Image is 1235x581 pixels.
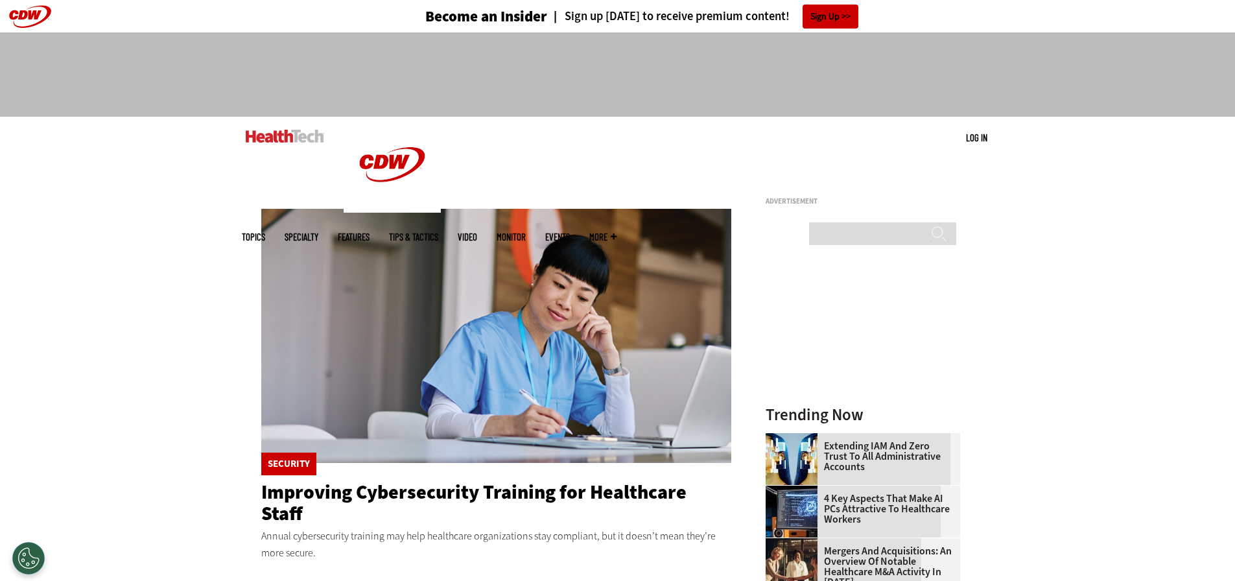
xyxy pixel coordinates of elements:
[285,232,318,242] span: Specialty
[766,486,824,496] a: Desktop monitor with brain AI concept
[12,542,45,575] button: Open Preferences
[425,9,547,24] h3: Become an Insider
[344,202,441,216] a: CDW
[766,441,952,472] a: Extending IAM and Zero Trust to All Administrative Accounts
[12,542,45,575] div: Cookies Settings
[766,538,824,549] a: business leaders shake hands in conference room
[966,131,987,145] div: User menu
[268,459,310,469] a: Security
[966,132,987,143] a: Log in
[246,130,324,143] img: Home
[261,528,732,561] p: Annual cybersecurity training may help healthcare organizations stay compliant, but it doesn’t me...
[766,407,960,423] h3: Trending Now
[382,45,854,104] iframe: advertisement
[389,232,438,242] a: Tips & Tactics
[261,479,687,527] a: Improving Cybersecurity Training for Healthcare Staff
[589,232,617,242] span: More
[803,5,858,29] a: Sign Up
[497,232,526,242] a: MonITor
[344,117,441,213] img: Home
[458,232,477,242] a: Video
[242,232,265,242] span: Topics
[766,493,952,525] a: 4 Key Aspects That Make AI PCs Attractive to Healthcare Workers
[338,232,370,242] a: Features
[261,209,732,463] img: nurse studying on computer
[377,9,547,24] a: Become an Insider
[766,210,960,372] iframe: advertisement
[766,433,817,485] img: abstract image of woman with pixelated face
[766,433,824,444] a: abstract image of woman with pixelated face
[547,10,790,23] a: Sign up [DATE] to receive premium content!
[766,486,817,538] img: Desktop monitor with brain AI concept
[545,232,570,242] a: Events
